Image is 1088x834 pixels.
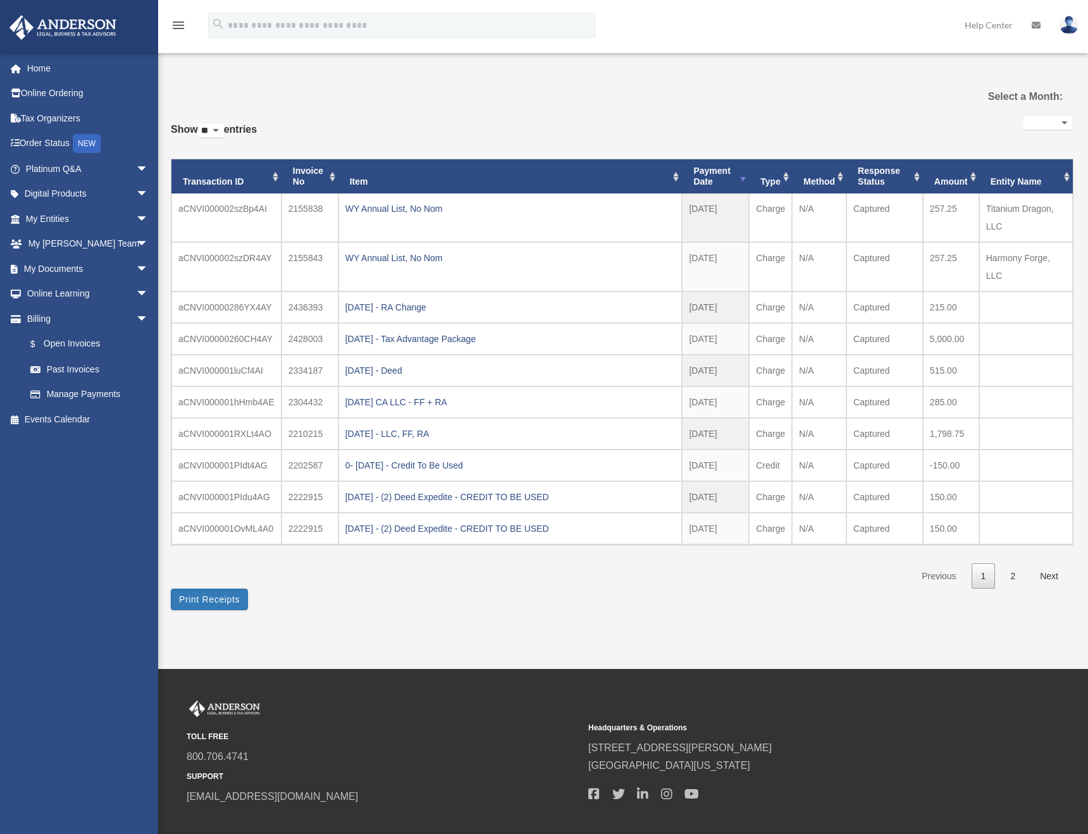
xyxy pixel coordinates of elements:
[281,193,338,242] td: 2155838
[682,242,749,291] td: [DATE]
[792,513,846,544] td: N/A
[923,386,979,418] td: 285.00
[345,425,676,443] div: [DATE] - LLC, FF, RA
[345,457,676,474] div: 0- [DATE] - Credit To Be Used
[682,193,749,242] td: [DATE]
[846,242,923,291] td: Captured
[749,291,792,323] td: Charge
[187,751,249,762] a: 800.706.4741
[682,481,749,513] td: [DATE]
[281,386,338,418] td: 2304432
[749,159,792,193] th: Type: activate to sort column ascending
[171,589,248,610] button: Print Receipts
[912,563,965,589] a: Previous
[846,386,923,418] td: Captured
[792,450,846,481] td: N/A
[345,362,676,379] div: [DATE] - Deed
[187,730,579,744] small: TOLL FREE
[792,481,846,513] td: N/A
[9,131,168,157] a: Order StatusNEW
[923,159,979,193] th: Amount: activate to sort column ascending
[171,481,281,513] td: aCNVI000001PIdu4AG
[9,281,168,307] a: Online Learningarrow_drop_down
[792,242,846,291] td: N/A
[923,355,979,386] td: 515.00
[682,450,749,481] td: [DATE]
[682,291,749,323] td: [DATE]
[187,701,263,717] img: Anderson Advisors Platinum Portal
[9,56,168,81] a: Home
[281,513,338,544] td: 2222915
[9,106,168,131] a: Tax Organizers
[198,124,224,138] select: Showentries
[682,418,749,450] td: [DATE]
[281,450,338,481] td: 2202587
[979,159,1073,193] th: Entity Name: activate to sort column ascending
[9,231,168,257] a: My [PERSON_NAME] Teamarrow_drop_down
[749,193,792,242] td: Charge
[136,256,161,282] span: arrow_drop_down
[136,231,161,257] span: arrow_drop_down
[9,256,168,281] a: My Documentsarrow_drop_down
[37,336,44,352] span: $
[588,721,981,735] small: Headquarters & Operations
[281,481,338,513] td: 2222915
[749,418,792,450] td: Charge
[9,181,168,207] a: Digital Productsarrow_drop_down
[923,323,979,355] td: 5,000.00
[171,22,186,33] a: menu
[187,770,579,783] small: SUPPORT
[171,418,281,450] td: aCNVI000001RXLt4AO
[846,355,923,386] td: Captured
[281,323,338,355] td: 2428003
[749,450,792,481] td: Credit
[979,242,1073,291] td: Harmony Forge, LLC
[749,355,792,386] td: Charge
[171,450,281,481] td: aCNVI000001PIdt4AG
[846,291,923,323] td: Captured
[136,281,161,307] span: arrow_drop_down
[792,418,846,450] td: N/A
[9,156,168,181] a: Platinum Q&Aarrow_drop_down
[171,121,257,151] label: Show entries
[846,450,923,481] td: Captured
[749,386,792,418] td: Charge
[338,159,683,193] th: Item: activate to sort column ascending
[792,291,846,323] td: N/A
[9,206,168,231] a: My Entitiesarrow_drop_down
[923,481,979,513] td: 150.00
[749,481,792,513] td: Charge
[18,382,168,407] a: Manage Payments
[171,386,281,418] td: aCNVI000001hHmb4AE
[932,88,1063,106] label: Select a Month:
[171,513,281,544] td: aCNVI000001OvML4A0
[1060,16,1079,34] img: User Pic
[136,206,161,232] span: arrow_drop_down
[1030,563,1068,589] a: Next
[9,81,168,106] a: Online Ordering
[18,331,168,357] a: $Open Invoices
[9,407,168,432] a: Events Calendar
[923,513,979,544] td: 150.00
[345,200,676,218] div: WY Annual List, No Nom
[281,159,338,193] th: Invoice No: activate to sort column ascending
[846,513,923,544] td: Captured
[171,18,186,33] i: menu
[792,323,846,355] td: N/A
[1001,563,1025,589] a: 2
[846,323,923,355] td: Captured
[923,193,979,242] td: 257.25
[792,159,846,193] th: Method: activate to sort column ascending
[749,323,792,355] td: Charge
[345,393,676,411] div: [DATE] CA LLC - FF + RA
[171,323,281,355] td: aCNVI00000260CH4AY
[345,249,676,267] div: WY Annual List, No Nom
[682,323,749,355] td: [DATE]
[749,242,792,291] td: Charge
[979,193,1073,242] td: Titanium Dragon, LLC
[588,742,772,753] a: [STREET_ADDRESS][PERSON_NAME]
[682,355,749,386] td: [DATE]
[73,134,101,153] div: NEW
[792,193,846,242] td: N/A
[345,488,676,506] div: [DATE] - (2) Deed Expedite - CREDIT TO BE USED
